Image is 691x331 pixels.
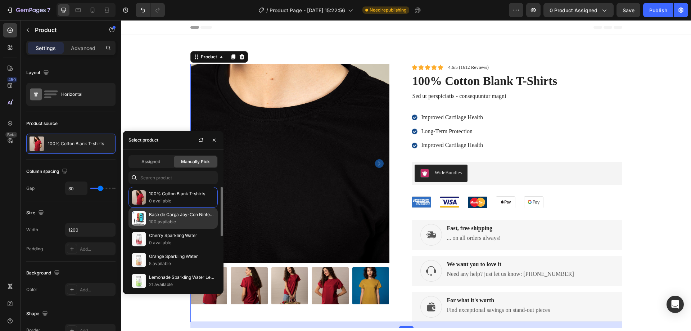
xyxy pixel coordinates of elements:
p: 5 available [149,260,214,267]
input: Auto [66,223,115,236]
div: Shape [26,309,49,319]
input: Auto [66,182,87,195]
img: gempages_432743968329958423-82e06d63-deec-4ca6-9d78-8724c2e9e1d1.svg [299,276,321,298]
div: Padding [26,246,43,252]
p: Base de Carga Joy-Con Nintendo Switch DOBE 4 Puertos con LED Indicador [149,211,214,218]
p: Product [35,26,96,34]
img: collections [132,190,146,205]
button: WideBundles [293,144,347,162]
span: / [266,6,268,14]
img: collections [132,232,146,246]
p: Need any help? just let us know: [PHONE_NUMBER] [326,250,453,258]
button: Carousel Next Arrow [254,139,262,148]
span: 0 product assigned [550,6,597,14]
div: Publish [649,6,667,14]
img: gempages_432743968329958423-e92747c9-a24b-4d4e-ae7a-69bb89754898.svg [299,204,321,225]
span: Assigned [141,158,160,165]
div: Gap [26,185,35,192]
div: Horizontal [61,86,105,103]
p: 7 [47,6,50,14]
img: collections [132,253,146,267]
button: 0 product assigned [543,3,614,17]
p: Advanced [71,44,95,52]
img: collections [132,274,146,288]
div: 450 [7,77,17,82]
p: 21 available [149,281,214,288]
img: gempages_432743968329958423-375ff3a5-d929-4a01-a798-ccf193b61ce3.png [403,176,422,188]
div: WideBundles [313,149,341,156]
div: Background [26,268,61,278]
img: gempages_432743968329958423-18a87017-13b8-494e-b937-e836ab835ca8.png [319,176,338,187]
p: 0 available [149,239,214,246]
p: Find exceptional savings on stand-out pieces [326,286,429,294]
button: Save [617,3,640,17]
h1: 100% cotton blank t-shirts [290,53,501,70]
p: 0 available [149,197,214,205]
img: gempages_432743968329958423-88fb1967-9513-4539-ab4e-72c741b62613.png [375,176,394,188]
span: Save [623,7,634,13]
p: We want you to love it [326,241,453,248]
img: Wide%20Bundles.png [299,149,308,157]
div: Beta [5,132,17,138]
span: Need republishing [370,7,406,13]
img: gempages_432743968329958423-d16c4106-524f-4aef-b998-324d968dd437.svg [299,240,321,261]
p: ... on all orders always! [326,214,380,222]
p: For what it's worth [326,277,429,284]
span: Manually Pick [181,158,210,165]
p: Cherry Sparkling Water [149,232,214,239]
p: Improved Cartilage Health [300,94,362,101]
p: Fast, free shipping [326,205,380,212]
div: Add... [80,287,114,293]
input: Search in Settings & Advanced [128,171,218,184]
div: Undo/Redo [136,3,165,17]
p: Long-Term Protection [300,108,362,115]
iframe: Design area [121,20,691,331]
div: Column spacing [26,167,69,176]
p: Sed ut perspiciatis - consequuntur magni [291,72,500,80]
p: 4.6/5 (1612 Reviews) [327,44,367,50]
div: Product source [26,120,58,127]
span: Product Page - [DATE] 15:22:56 [270,6,345,14]
div: Size [26,208,45,218]
p: 100 available [149,218,214,225]
button: Publish [643,3,673,17]
img: gempages_432743968329958423-35781802-acc2-4488-847a-fa4022930659.png [291,176,310,187]
div: Add... [80,246,114,252]
img: collections [132,211,146,225]
p: 100% Cotton Blank T-shirts [149,190,214,197]
div: Open Intercom Messenger [667,296,684,313]
div: Select product [128,137,158,143]
img: gempages_432743968329958423-dfc5b450-f90c-4602-86e3-f027302f8358.png [347,176,366,188]
div: Color [26,286,37,293]
p: 100% Cotton Blank T-shirts [48,141,104,146]
p: Settings [36,44,56,52]
div: Width [26,227,38,233]
div: Product [78,33,97,40]
button: 7 [3,3,54,17]
div: Layout [26,68,50,78]
p: Orange Sparkling Water [149,253,214,260]
p: Lemonade Sparkling Water Lemonade Sparkling Water Lemonade Sparkling Water [149,274,214,281]
p: Improved Cartilage Health [300,121,362,129]
img: product feature img [30,137,44,151]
